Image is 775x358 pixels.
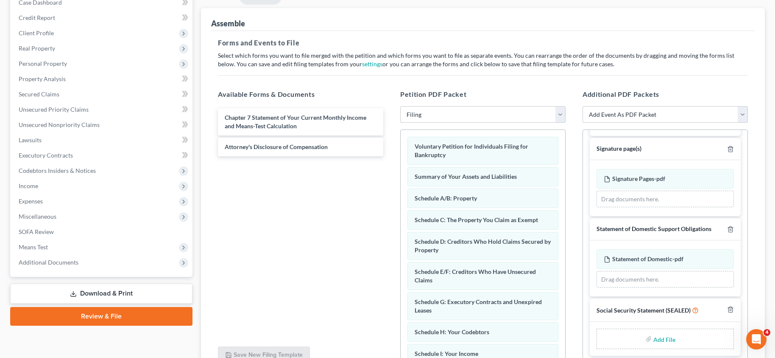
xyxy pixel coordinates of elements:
[764,329,770,336] span: 4
[19,14,55,21] span: Credit Report
[19,213,56,220] span: Miscellaneous
[19,29,54,37] span: Client Profile
[218,38,748,48] h5: Forms and Events to File
[597,271,734,288] div: Drag documents here.
[218,89,383,99] h5: Available Forms & Documents
[12,132,192,148] a: Lawsuits
[19,136,42,144] span: Lawsuits
[746,329,767,350] iframe: Intercom live chat
[597,307,691,314] span: Social Security Statement (SEALED)
[19,152,73,159] span: Executory Contracts
[415,350,478,357] span: Schedule I: Your Income
[19,182,38,189] span: Income
[415,195,477,202] span: Schedule A/B: Property
[19,228,54,235] span: SOFA Review
[12,224,192,240] a: SOFA Review
[19,167,96,174] span: Codebtors Insiders & Notices
[362,60,382,68] a: settings
[597,191,734,208] div: Drag documents here.
[211,18,245,28] div: Assemble
[415,328,489,335] span: Schedule H: Your Codebtors
[225,114,366,130] span: Chapter 7 Statement of Your Current Monthly Income and Means-Test Calculation
[19,121,100,128] span: Unsecured Nonpriority Claims
[612,255,683,262] span: Statement of Domestic-pdf
[10,284,192,304] a: Download & Print
[415,173,517,180] span: Summary of Your Assets and Liabilities
[415,268,536,284] span: Schedule E/F: Creditors Who Have Unsecured Claims
[19,197,43,205] span: Expenses
[612,175,665,182] span: Signature Pages-pdf
[19,75,66,82] span: Property Analysis
[415,143,528,158] span: Voluntary Petition for Individuals Filing for Bankruptcy
[415,298,542,314] span: Schedule G: Executory Contracts and Unexpired Leases
[415,216,538,223] span: Schedule C: The Property You Claim as Exempt
[19,90,59,98] span: Secured Claims
[597,145,641,152] span: Signature page(s)
[597,225,711,232] span: Statement of Domestic Support Obligations
[10,307,192,326] a: Review & File
[19,243,48,251] span: Means Test
[19,60,67,67] span: Personal Property
[12,117,192,132] a: Unsecured Nonpriority Claims
[19,45,55,52] span: Real Property
[415,238,551,254] span: Schedule D: Creditors Who Hold Claims Secured by Property
[12,71,192,87] a: Property Analysis
[19,106,89,113] span: Unsecured Priority Claims
[225,143,328,150] span: Attorney's Disclosure of Compensation
[12,148,192,163] a: Executory Contracts
[218,51,748,68] p: Select which forms you want to file merged with the petition and which forms you want to file as ...
[400,90,466,98] span: Petition PDF Packet
[12,102,192,117] a: Unsecured Priority Claims
[583,89,748,99] h5: Additional PDF Packets
[12,87,192,102] a: Secured Claims
[12,10,192,25] a: Credit Report
[19,259,78,266] span: Additional Documents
